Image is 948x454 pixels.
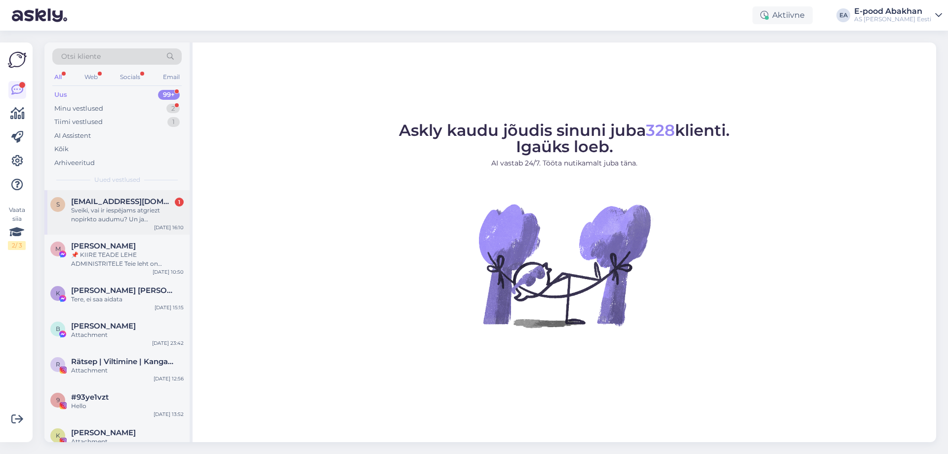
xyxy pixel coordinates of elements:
[71,393,109,402] span: #93ye1vzt
[71,330,184,339] div: Attachment
[56,361,60,368] span: R
[475,176,653,354] img: No Chat active
[56,396,60,404] span: 9
[153,268,184,276] div: [DATE] 10:50
[52,71,64,83] div: All
[8,50,27,69] img: Askly Logo
[854,7,942,23] a: E-pood AbakhanAS [PERSON_NAME] Eesti
[54,144,69,154] div: Kõik
[8,206,26,250] div: Vaata siia
[71,250,184,268] div: 📌 KIIRE TEADE LEHE ADMINISTRITELE Teie leht on rikkunud Meta kogukonna juhiseid ja reklaamipoliit...
[55,245,61,252] span: M
[71,206,184,224] div: Sveiki, vai ir iespējams atgriezt nopirkto audumu? Un ja [PERSON_NAME], vai var jebkurā veikalā?
[154,375,184,382] div: [DATE] 12:56
[71,357,174,366] span: Rätsep | Viltimine | Kangastelgedel kudumine
[54,104,103,114] div: Minu vestlused
[8,241,26,250] div: 2 / 3
[71,286,174,295] span: Karl Eik Rebane
[854,7,931,15] div: E-pood Abakhan
[155,304,184,311] div: [DATE] 15:15
[166,104,180,114] div: 2
[54,158,95,168] div: Arhiveeritud
[56,432,60,439] span: K
[152,339,184,347] div: [DATE] 23:42
[71,322,136,330] span: Виктор Стриков
[82,71,100,83] div: Web
[854,15,931,23] div: AS [PERSON_NAME] Eesti
[94,175,140,184] span: Uued vestlused
[56,325,60,332] span: В
[71,197,174,206] span: Sandrabartniece26@gmail.com
[158,90,180,100] div: 99+
[54,90,67,100] div: Uus
[154,224,184,231] div: [DATE] 16:10
[646,121,675,140] span: 328
[399,121,730,156] span: Askly kaudu jõudis sinuni juba klienti. Igaüks loeb.
[71,437,184,446] div: Attachment
[56,289,60,297] span: K
[71,402,184,411] div: Hello
[752,6,813,24] div: Aktiivne
[175,198,184,206] div: 1
[54,131,91,141] div: AI Assistent
[154,411,184,418] div: [DATE] 13:52
[71,242,136,250] span: Martin Eggers
[167,117,180,127] div: 1
[71,428,136,437] span: Katrina Randma
[836,8,850,22] div: EA
[54,117,103,127] div: Tiimi vestlused
[61,51,101,62] span: Otsi kliente
[399,158,730,168] p: AI vastab 24/7. Tööta nutikamalt juba täna.
[71,295,184,304] div: Tere, ei saa aidata
[161,71,182,83] div: Email
[56,201,60,208] span: S
[118,71,142,83] div: Socials
[71,366,184,375] div: Attachment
